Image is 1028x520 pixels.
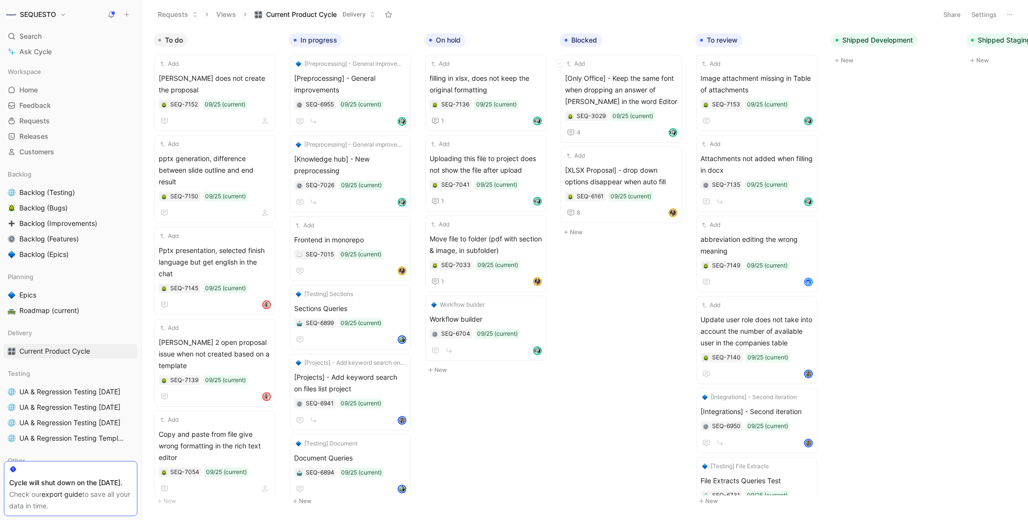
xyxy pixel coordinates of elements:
button: ⚙️ [6,233,17,245]
a: Add[PERSON_NAME] 2 open proposal issue when not created based on a template09/25 (current)avatar [154,319,275,407]
div: Backlog🌐Backlog (Testing)🪲Backlog (Bugs)➕Backlog (Improvements)⚙️Backlog (Features)🔷Backlog (Epics) [4,167,137,262]
a: AddFrontend in monorepo09/25 (current)avatar [290,216,411,281]
img: 🎛️ [8,347,15,355]
div: 09/25 (current) [205,192,246,201]
img: avatar [534,198,541,205]
div: Workspace [4,64,137,79]
span: [PERSON_NAME] 2 open proposal issue when not created based on a template [159,337,271,371]
button: 🪲 [161,377,167,384]
div: SEQ-7135 [712,180,740,190]
span: filling in xlsx, does not keep the original formatting [430,73,542,96]
button: 🪲 [161,193,167,200]
span: [Preprocessing] - General improvements [304,140,405,149]
div: SEQ-6704 [441,329,470,339]
a: AddCopy and paste from file give wrong formatting in the rich text editor09/25 (current) [154,411,275,499]
a: Add[XLSX Proposal] - drop down options disappear when auto fill09/25 (current)8avatar [561,147,682,223]
span: [Preprocessing] - General improvements [294,73,406,96]
button: ⚙️ [432,330,438,337]
span: Testing [8,369,30,378]
a: Add[PERSON_NAME] does not create the proposal09/25 (current) [154,55,275,131]
img: ⚙️ [297,183,302,189]
div: 🤖 [296,320,303,327]
a: 🔷[Preprocessing] - General improvements[Knowledge hub] - New preprocessing09/25 (current)avatar [290,135,411,212]
button: Add [430,59,451,69]
button: 🪲 [161,285,167,292]
div: 09/25 (current) [341,318,381,328]
span: Feedback [19,101,51,110]
button: Add [294,221,315,230]
img: ⚙️ [8,235,15,243]
a: Ask Cycle [4,45,137,59]
a: ⚙️Backlog (Features) [4,232,137,246]
div: Testing [4,366,137,381]
span: Requests [19,116,50,126]
img: avatar [670,129,676,136]
div: 09/25 (current) [341,399,381,408]
a: 🌐UA & Regression Testing [DATE] [4,416,137,430]
button: 1 [430,195,446,207]
div: SEQ-7150 [170,192,198,201]
img: 🪲 [703,102,709,108]
img: 🪲 [703,263,709,269]
span: Workflow builder [430,313,542,325]
span: Current Product Cycle [266,10,337,19]
img: 🪲 [161,286,167,292]
div: Backlog [4,167,137,181]
img: avatar [534,118,541,124]
img: ☁️ [297,252,302,258]
span: [Testing] Sections [304,289,353,299]
img: ⚙️ [297,102,302,108]
span: pptx generation, difference between slide outline and end result [159,153,271,188]
span: Uploading this file to project does not show the file after upload [430,153,542,176]
div: SEQ-7139 [170,375,198,385]
div: Planning🔷Epics🛣️Roadmap (current) [4,269,137,318]
span: UA & Regression Testing [DATE] [19,418,120,428]
span: Frontend in monorepo [294,234,406,246]
button: 8 [565,207,582,219]
button: 🪲 [432,262,438,268]
div: 🪲 [702,354,709,361]
span: [PERSON_NAME] does not create the proposal [159,73,271,96]
img: avatar [263,301,270,308]
button: 🔷[Integrations] - Second iteration [700,392,798,402]
a: 🔷[Integrations] - Second iteration[Integrations] - Second iteration09/25 (current)avatar [696,388,817,453]
button: In progress [289,33,342,47]
button: 🔷[Preprocessing] - General improvements [294,140,406,149]
span: Shipped Development [842,35,913,45]
button: 🪲 [432,101,438,108]
span: Backlog (Improvements) [19,219,97,228]
div: ☁️ [296,251,303,258]
div: 09/25 (current) [341,180,382,190]
span: [Projects] - Add keyword search on files list project [304,358,405,368]
a: Releases [4,129,137,144]
button: ⚙️ [702,423,709,430]
button: 1 [430,276,446,287]
button: ⚙️ [296,400,303,407]
div: 09/25 (current) [747,353,788,362]
div: SEQ-7149 [712,261,740,270]
button: 🛣️ [6,305,17,316]
div: ⚙️ [702,181,709,188]
button: 🪲 [567,193,574,200]
div: SEQ-6161 [577,192,604,201]
button: Share [939,8,965,21]
img: 🎛️ [254,11,262,18]
div: 09/25 (current) [477,260,518,270]
img: 🔷 [296,142,301,148]
img: avatar [805,118,812,124]
span: Backlog (Epics) [19,250,69,259]
div: 09/25 (current) [477,180,517,190]
button: ⚙️ [296,182,303,189]
div: 09/25 (current) [205,100,245,109]
div: 09/25 (current) [747,180,788,190]
span: Roadmap (current) [19,306,79,315]
span: [Preprocessing] - General improvements [304,59,405,69]
a: Addfilling in xlsx, does not keep the original formatting09/25 (current)1avatar [425,55,546,131]
div: Testing🌐UA & Regression Testing [DATE]🌐UA & Regression Testing [DATE]🌐UA & Regression Testing [DA... [4,366,137,446]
